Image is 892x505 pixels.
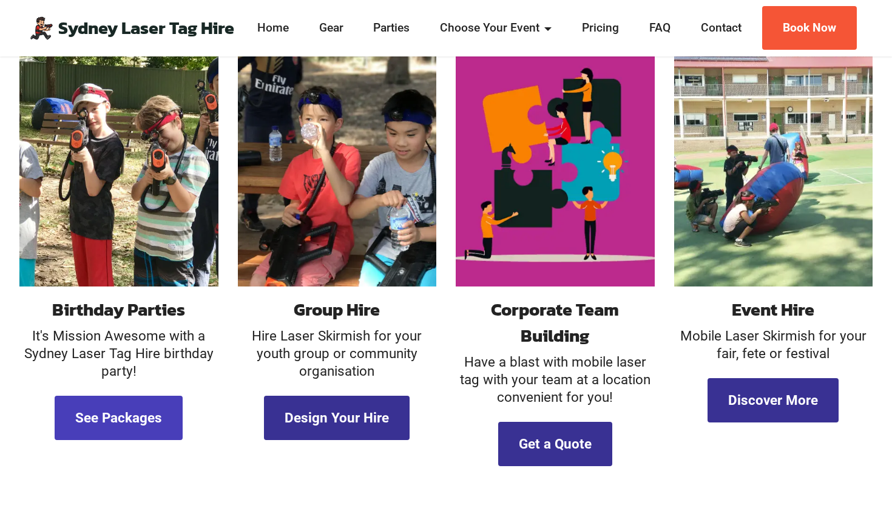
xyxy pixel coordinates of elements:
img: Mobile Laser Tag Parties Sydney [29,16,53,40]
a: Sydney Laser Tag Hire [58,19,234,37]
a: See Packages [55,396,183,440]
a: Contact [697,19,745,37]
a: Get a Quote [498,422,612,466]
a: Pricing [578,19,623,37]
p: It's Mission Awesome with a Sydney Laser Tag Hire birthday party! [19,327,218,380]
a: Book Now [762,6,857,50]
p: Hire Laser Skirmish for your youth group or community organisation [238,327,437,380]
p: Mobile Laser Skirmish for your fair, fete or festival [674,327,873,362]
strong: Group Hire [294,296,380,322]
a: Parties [370,19,414,37]
strong: Corporate Team Building [491,296,619,348]
img: Mobile Laser Skirmish Hire Sydney [238,44,437,286]
p: Have a blast with mobile laser tag with your team at a location convenient for you! [456,353,655,406]
img: Mobile Laser Skirmish [19,44,218,286]
a: FAQ [646,19,674,37]
a: Design Your Hire [264,396,410,440]
a: Home [254,19,292,37]
strong: Event Hire [732,296,814,322]
img: Team Building laser Tag Hire [456,44,655,286]
strong: Birthday Parties [52,296,185,322]
a: Choose Your Event [437,19,556,37]
img: Laser Tag Hire School Fairs Sydney [674,44,873,286]
a: Gear [316,19,347,37]
a: Discover More [708,378,839,422]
